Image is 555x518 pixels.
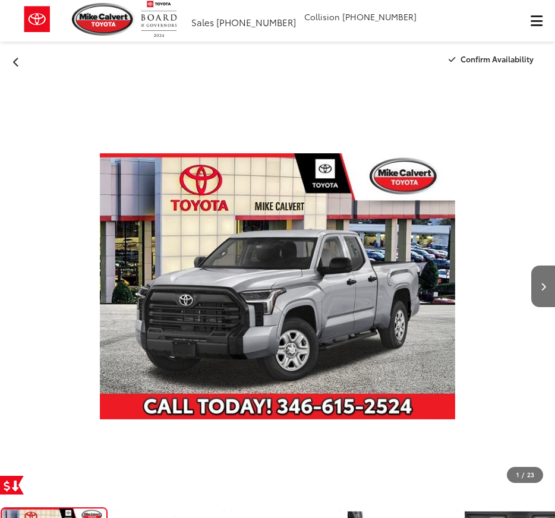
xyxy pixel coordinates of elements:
[72,3,135,36] img: Mike Calvert Toyota
[527,470,534,479] span: 23
[442,49,544,70] button: Confirm Availability
[521,470,525,479] span: /
[531,266,555,307] button: Next image
[304,11,340,23] span: Collision
[516,470,519,479] span: 1
[342,11,417,23] span: [PHONE_NUMBER]
[461,53,534,64] span: Confirm Availability
[216,15,296,29] span: [PHONE_NUMBER]
[191,15,214,29] span: Sales
[100,78,455,495] img: 2025 Toyota Tundra SR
